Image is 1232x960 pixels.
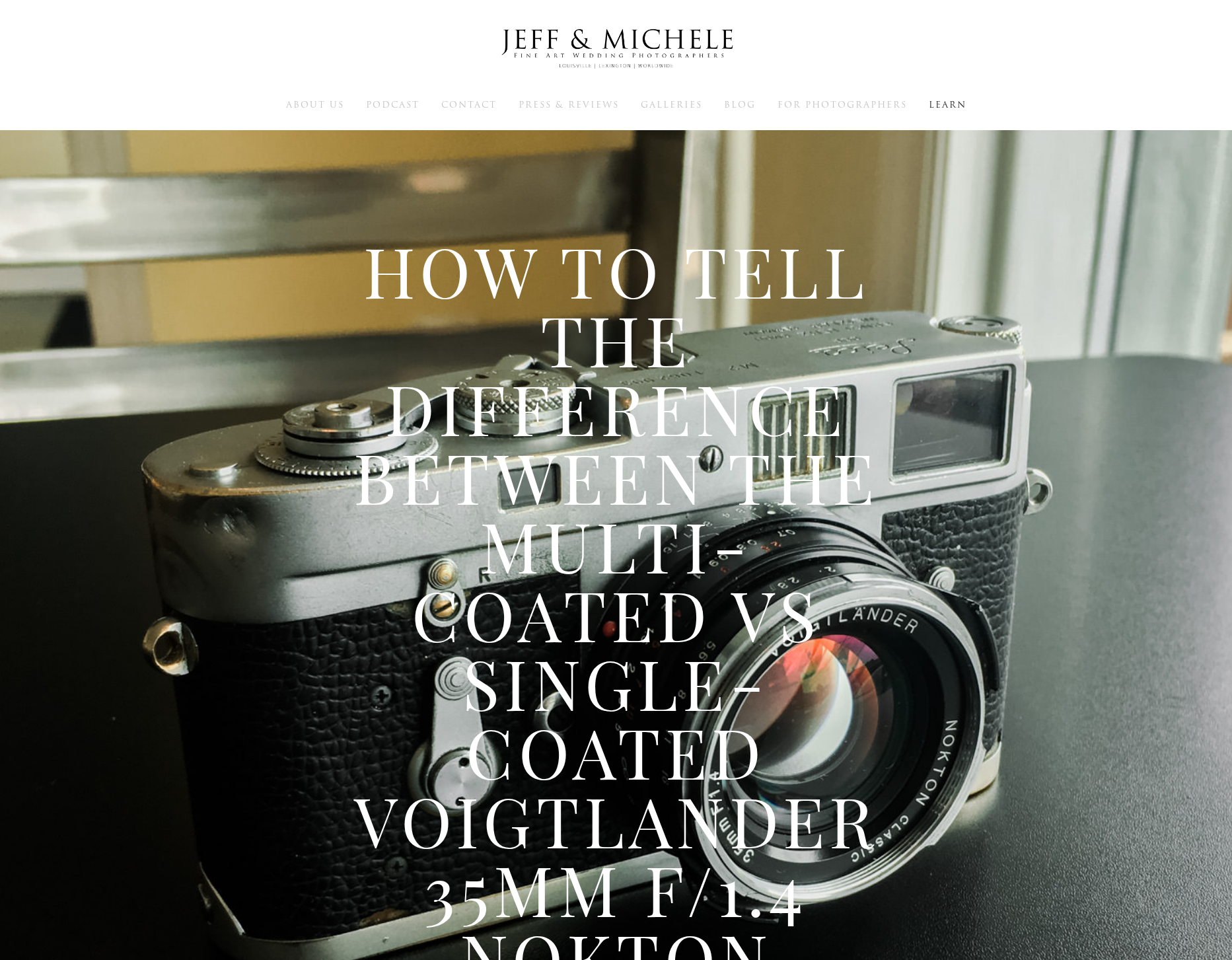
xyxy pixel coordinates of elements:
[641,98,702,111] span: Galleries
[724,98,756,110] a: Blog
[484,17,748,81] img: Louisville Wedding Photographers - Jeff & Michele Wedding Photographers
[724,98,756,111] span: Blog
[441,98,497,111] span: Contact
[366,98,419,110] a: Podcast
[778,98,907,111] span: For Photographers
[519,98,619,110] a: Press & Reviews
[286,98,344,111] span: About Us
[778,98,907,110] a: For Photographers
[519,98,619,111] span: Press & Reviews
[929,98,966,110] a: Learn
[641,98,702,110] a: Galleries
[366,98,419,111] span: Podcast
[929,98,966,111] span: Learn
[286,98,344,110] a: About Us
[441,98,497,110] a: Contact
